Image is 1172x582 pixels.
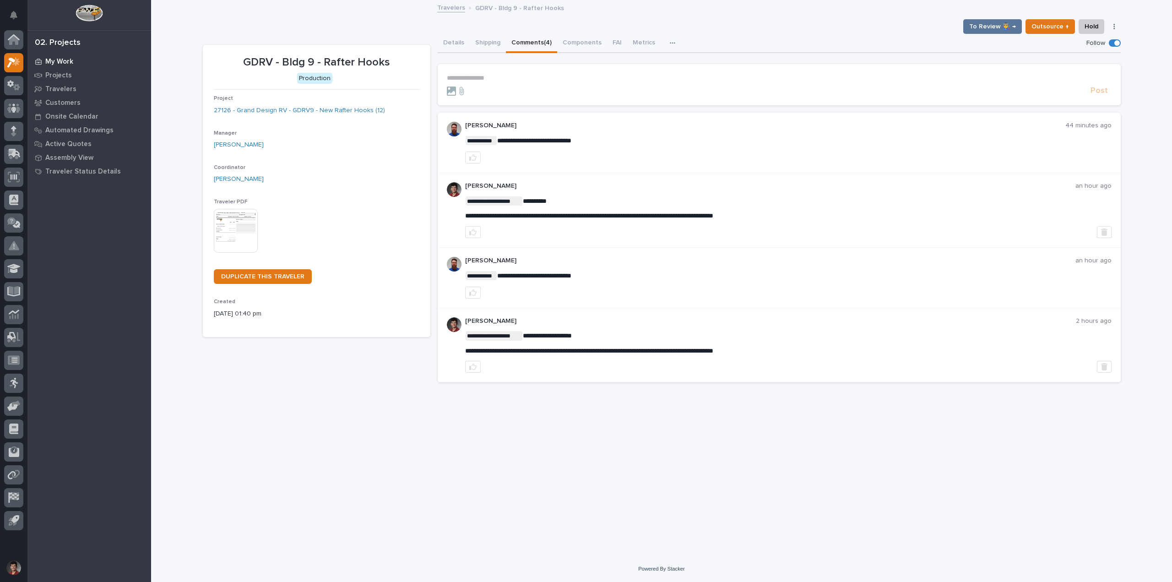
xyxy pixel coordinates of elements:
[969,21,1016,32] span: To Review 👨‍🏭 →
[27,137,151,151] a: Active Quotes
[1075,182,1112,190] p: an hour ago
[465,361,481,373] button: like this post
[475,2,564,12] p: GDRV - Bldg 9 - Rafter Hooks
[963,19,1022,34] button: To Review 👨‍🏭 →
[76,5,103,22] img: Workspace Logo
[45,154,93,162] p: Assembly View
[437,2,465,12] a: Travelers
[1087,86,1112,96] button: Post
[45,71,72,80] p: Projects
[465,317,1076,325] p: [PERSON_NAME]
[45,140,92,148] p: Active Quotes
[1031,21,1069,32] span: Outsource ↑
[45,168,121,176] p: Traveler Status Details
[214,309,419,319] p: [DATE] 01:40 pm
[27,123,151,137] a: Automated Drawings
[27,82,151,96] a: Travelers
[1076,317,1112,325] p: 2 hours ago
[465,257,1075,265] p: [PERSON_NAME]
[607,34,627,53] button: FAI
[465,226,481,238] button: like this post
[27,96,151,109] a: Customers
[627,34,661,53] button: Metrics
[447,182,461,197] img: ROij9lOReuV7WqYxWfnW
[35,38,81,48] div: 02. Projects
[447,122,461,136] img: 6hTokn1ETDGPf9BPokIQ
[214,269,312,284] a: DUPLICATE THIS TRAVELER
[27,54,151,68] a: My Work
[465,287,481,299] button: like this post
[45,99,81,107] p: Customers
[214,131,237,136] span: Manager
[1091,86,1108,96] span: Post
[438,34,470,53] button: Details
[506,34,557,53] button: Comments (4)
[1097,361,1112,373] button: Delete post
[297,73,332,84] div: Production
[447,317,461,332] img: ROij9lOReuV7WqYxWfnW
[214,299,235,305] span: Created
[1025,19,1075,34] button: Outsource ↑
[221,273,304,280] span: DUPLICATE THIS TRAVELER
[45,113,98,121] p: Onsite Calendar
[214,140,264,150] a: [PERSON_NAME]
[1085,21,1098,32] span: Hold
[27,109,151,123] a: Onsite Calendar
[557,34,607,53] button: Components
[4,5,23,25] button: Notifications
[1075,257,1112,265] p: an hour ago
[45,126,114,135] p: Automated Drawings
[45,58,73,66] p: My Work
[11,11,23,26] div: Notifications
[4,558,23,577] button: users-avatar
[27,164,151,178] a: Traveler Status Details
[638,566,684,571] a: Powered By Stacker
[214,165,245,170] span: Coordinator
[27,68,151,82] a: Projects
[1086,39,1105,47] p: Follow
[1097,226,1112,238] button: Delete post
[1079,19,1104,34] button: Hold
[214,199,248,205] span: Traveler PDF
[214,174,264,184] a: [PERSON_NAME]
[45,85,76,93] p: Travelers
[470,34,506,53] button: Shipping
[1065,122,1112,130] p: 44 minutes ago
[447,257,461,272] img: 6hTokn1ETDGPf9BPokIQ
[465,182,1075,190] p: [PERSON_NAME]
[214,56,419,69] p: GDRV - Bldg 9 - Rafter Hooks
[465,122,1065,130] p: [PERSON_NAME]
[465,152,481,163] button: like this post
[27,151,151,164] a: Assembly View
[214,106,385,115] a: 27126 - Grand Design RV - GDRV9 - New Rafter Hooks (12)
[214,96,233,101] span: Project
